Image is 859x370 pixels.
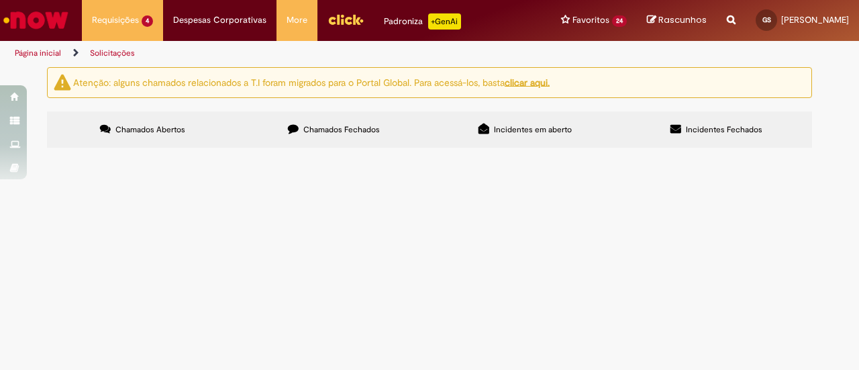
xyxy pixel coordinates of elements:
span: Requisições [92,13,139,27]
a: Página inicial [15,48,61,58]
span: Incidentes Fechados [686,124,762,135]
span: More [287,13,307,27]
span: Despesas Corporativas [173,13,266,27]
span: 4 [142,15,153,27]
a: clicar aqui. [505,76,550,88]
img: ServiceNow [1,7,70,34]
img: click_logo_yellow_360x200.png [327,9,364,30]
span: 24 [612,15,627,27]
p: +GenAi [428,13,461,30]
span: Favoritos [572,13,609,27]
ul: Trilhas de página [10,41,562,66]
span: Incidentes em aberto [494,124,572,135]
ng-bind-html: Atenção: alguns chamados relacionados a T.I foram migrados para o Portal Global. Para acessá-los,... [73,76,550,88]
span: Chamados Fechados [303,124,380,135]
span: GS [762,15,771,24]
span: Chamados Abertos [115,124,185,135]
span: Rascunhos [658,13,707,26]
a: Rascunhos [647,14,707,27]
span: [PERSON_NAME] [781,14,849,26]
div: Padroniza [384,13,461,30]
a: Solicitações [90,48,135,58]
